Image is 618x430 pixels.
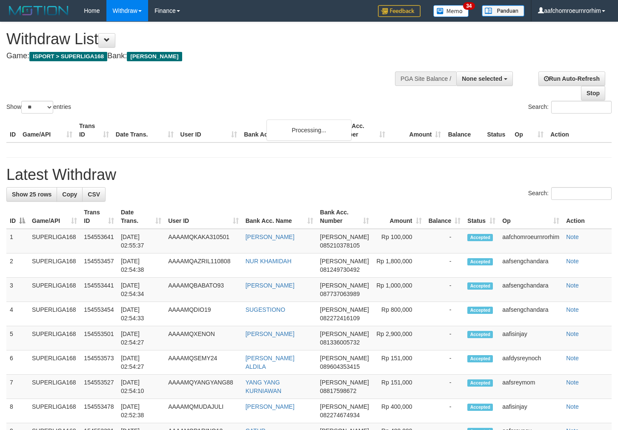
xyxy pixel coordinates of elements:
a: SUGESTIONO [246,306,285,313]
td: SUPERLIGA168 [29,253,80,278]
td: - [425,278,464,302]
span: Accepted [467,331,493,338]
img: Button%20Memo.svg [433,5,469,17]
a: [PERSON_NAME] [246,403,295,410]
td: AAAAMQMUDAJULI [165,399,242,423]
td: SUPERLIGA168 [29,375,80,399]
select: Showentries [21,101,53,114]
span: Copy 082274674934 to clipboard [320,412,360,419]
th: Amount: activate to sort column ascending [372,205,425,229]
td: AAAAMQDIO19 [165,302,242,326]
span: [PERSON_NAME] [320,379,369,386]
td: 154553478 [80,399,117,423]
td: - [425,350,464,375]
span: Accepted [467,355,493,362]
span: Copy 08817598672 to clipboard [320,387,357,394]
th: Action [563,205,612,229]
td: [DATE] 02:54:27 [117,350,165,375]
td: 6 [6,350,29,375]
h4: Game: Bank: [6,52,403,60]
td: 154553641 [80,229,117,253]
th: ID: activate to sort column descending [6,205,29,229]
td: Rp 2,900,000 [372,326,425,350]
th: Status: activate to sort column ascending [464,205,499,229]
label: Show entries [6,101,71,114]
img: panduan.png [482,5,524,17]
span: None selected [462,75,502,82]
td: AAAAMQAZRIL110808 [165,253,242,278]
span: [PERSON_NAME] [320,258,369,265]
a: Show 25 rows [6,187,57,202]
span: ISPORT > SUPERLIGA168 [29,52,107,61]
span: Accepted [467,307,493,314]
th: Date Trans.: activate to sort column ascending [117,205,165,229]
th: Bank Acc. Name: activate to sort column ascending [242,205,317,229]
td: AAAAMQYANGYANG88 [165,375,242,399]
span: Accepted [467,234,493,241]
td: 8 [6,399,29,423]
td: Rp 151,000 [372,350,425,375]
span: Accepted [467,282,493,290]
th: User ID: activate to sort column ascending [165,205,242,229]
td: - [425,399,464,423]
td: [DATE] 02:54:10 [117,375,165,399]
td: SUPERLIGA168 [29,278,80,302]
a: Stop [581,86,605,100]
td: 4 [6,302,29,326]
a: Copy [57,187,83,202]
span: [PERSON_NAME] [320,306,369,313]
td: SUPERLIGA168 [29,302,80,326]
th: Op: activate to sort column ascending [499,205,563,229]
th: User ID [177,118,241,142]
th: Status [484,118,511,142]
td: aafsengchandara [499,302,563,326]
td: SUPERLIGA168 [29,229,80,253]
td: [DATE] 02:54:33 [117,302,165,326]
td: aafchomroeurnrorhim [499,229,563,253]
td: Rp 100,000 [372,229,425,253]
td: 154553441 [80,278,117,302]
td: 154553454 [80,302,117,326]
a: Note [566,282,579,289]
td: Rp 151,000 [372,375,425,399]
td: - [425,253,464,278]
td: AAAAMQXENON [165,326,242,350]
a: Note [566,330,579,337]
h1: Withdraw List [6,31,403,48]
a: Note [566,258,579,265]
td: 154553573 [80,350,117,375]
span: [PERSON_NAME] [320,330,369,337]
td: [DATE] 02:54:38 [117,253,165,278]
span: Show 25 rows [12,191,51,198]
input: Search: [551,101,612,114]
div: Processing... [266,120,352,141]
th: Bank Acc. Number: activate to sort column ascending [317,205,372,229]
a: [PERSON_NAME] [246,330,295,337]
td: AAAAMQBABATO93 [165,278,242,302]
a: Note [566,355,579,362]
td: 2 [6,253,29,278]
span: Accepted [467,404,493,411]
td: AAAAMQKAKA310501 [165,229,242,253]
a: YANG YANG KURNIAWAN [246,379,282,394]
td: 154553527 [80,375,117,399]
span: Copy 085210378105 to clipboard [320,242,360,249]
td: [DATE] 02:55:37 [117,229,165,253]
td: 7 [6,375,29,399]
td: aafsengchandara [499,278,563,302]
span: Accepted [467,379,493,387]
span: Copy 081336005732 to clipboard [320,339,360,346]
img: MOTION_logo.png [6,4,71,17]
span: [PERSON_NAME] [320,282,369,289]
td: SUPERLIGA168 [29,399,80,423]
span: Copy [62,191,77,198]
a: Note [566,306,579,313]
td: - [425,229,464,253]
img: Feedback.jpg [378,5,421,17]
th: Trans ID: activate to sort column ascending [80,205,117,229]
th: ID [6,118,19,142]
th: Balance [444,118,484,142]
td: 154553457 [80,253,117,278]
div: PGA Site Balance / [395,71,456,86]
span: Accepted [467,258,493,265]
